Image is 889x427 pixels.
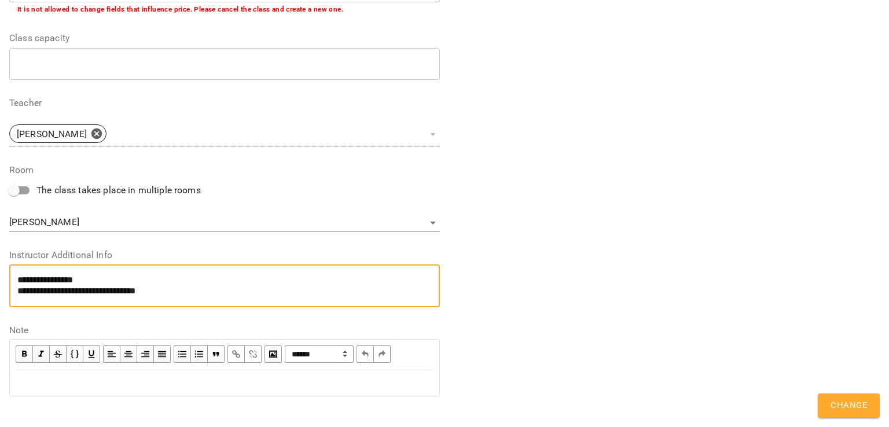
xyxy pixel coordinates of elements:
select: Block type [285,345,354,363]
button: UL [174,345,191,363]
button: Undo [357,345,374,363]
button: Redo [374,345,391,363]
button: Link [227,345,245,363]
label: Class capacity [9,34,440,43]
label: Teacher [9,98,440,108]
button: Underline [83,345,100,363]
span: Change [831,398,867,413]
button: Monospace [67,345,83,363]
button: Blockquote [208,345,225,363]
button: OL [191,345,208,363]
button: Image [265,345,282,363]
div: [PERSON_NAME] [9,124,106,143]
button: Remove Link [245,345,262,363]
label: Instructor Additional Info [9,251,440,260]
button: Align Right [137,345,154,363]
div: [PERSON_NAME] [9,121,440,147]
label: Room [9,165,440,175]
button: Align Center [120,345,137,363]
button: Italic [33,345,50,363]
button: Change [818,393,880,418]
button: Bold [16,345,33,363]
div: [PERSON_NAME] [9,213,440,232]
span: The class takes place in multiple rooms [36,183,201,197]
button: Align Left [103,345,120,363]
p: [PERSON_NAME] [17,127,87,141]
button: Align Justify [154,345,171,363]
label: Note [9,326,440,335]
span: Normal [285,345,354,363]
div: Edit text [10,371,439,395]
button: Strikethrough [50,345,67,363]
b: It is not allowed to change fields that influence price. Please cancel the class and create a new... [17,5,343,13]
